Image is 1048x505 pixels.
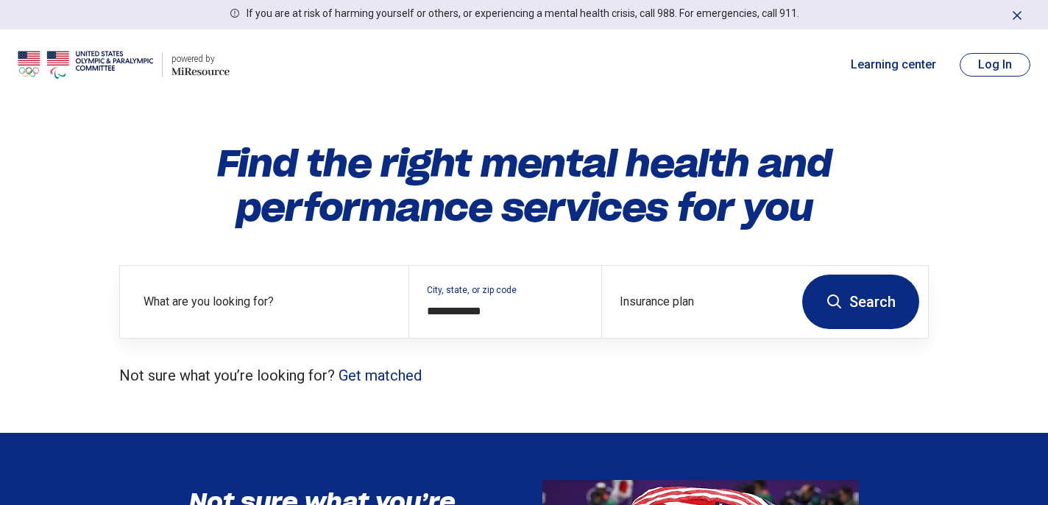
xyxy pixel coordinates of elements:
[851,56,936,74] a: Learning center
[960,53,1030,77] button: Log In
[119,141,929,230] h1: Find the right mental health and performance services for you
[18,47,230,82] a: USOPCpowered by
[247,6,799,21] p: If you are at risk of harming yourself or others, or experiencing a mental health crisis, call 98...
[802,275,919,329] button: Search
[1010,6,1024,24] button: Dismiss
[171,52,230,66] div: powered by
[119,365,929,386] p: Not sure what you’re looking for?
[144,293,391,311] label: What are you looking for?
[339,367,422,384] a: Get matched
[18,47,153,82] img: USOPC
